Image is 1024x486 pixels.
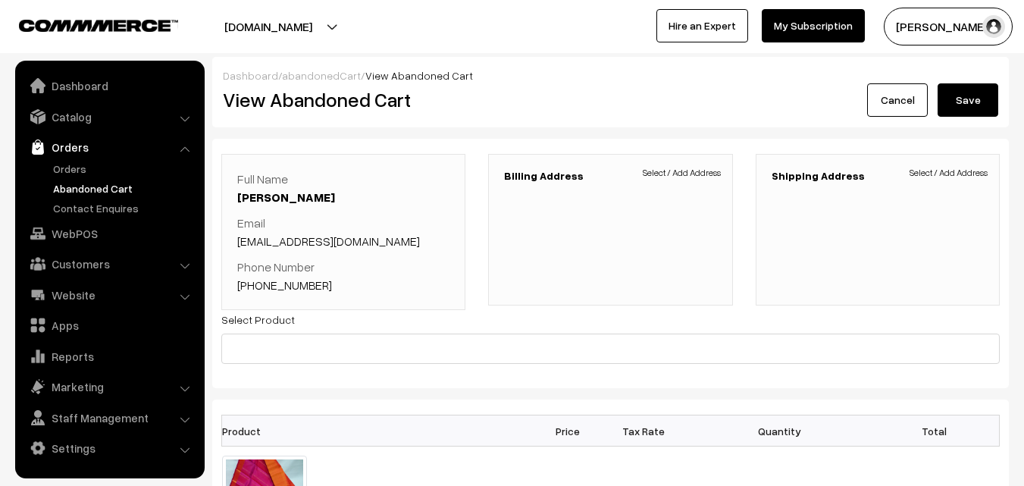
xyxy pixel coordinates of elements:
[223,88,600,111] h2: View Abandoned Cart
[49,200,199,216] a: Contact Enquires
[19,312,199,339] a: Apps
[19,343,199,370] a: Reports
[19,250,199,277] a: Customers
[772,170,984,183] h3: Shipping Address
[237,277,332,293] a: [PHONE_NUMBER]
[884,8,1013,45] button: [PERSON_NAME]
[982,15,1005,38] img: user
[237,214,449,250] p: Email
[237,258,449,294] p: Phone Number
[643,166,721,180] span: Select / Add Address
[223,69,278,82] a: Dashboard
[19,133,199,161] a: Orders
[237,190,335,205] a: [PERSON_NAME]
[19,103,199,130] a: Catalog
[237,234,420,249] a: [EMAIL_ADDRESS][DOMAIN_NAME]
[19,373,199,400] a: Marketing
[19,220,199,247] a: WebPOS
[49,161,199,177] a: Orders
[171,8,365,45] button: [DOMAIN_NAME]
[867,83,928,117] a: Cancel
[606,415,681,447] th: Tax Rate
[878,415,954,447] th: Total
[282,69,361,82] a: abandonedCart
[762,9,865,42] a: My Subscription
[530,415,606,447] th: Price
[365,69,473,82] span: View Abandoned Cart
[910,166,988,180] span: Select / Add Address
[19,404,199,431] a: Staff Management
[19,281,199,309] a: Website
[221,312,295,328] label: Select Product
[222,415,316,447] th: Product
[237,170,449,206] p: Full Name
[223,67,998,83] div: / /
[19,20,178,31] img: COMMMERCE
[938,83,998,117] button: Save
[49,180,199,196] a: Abandoned Cart
[19,72,199,99] a: Dashboard
[19,15,152,33] a: COMMMERCE
[681,415,878,447] th: Quantity
[656,9,748,42] a: Hire an Expert
[504,170,716,183] h3: Billing Address
[19,434,199,462] a: Settings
